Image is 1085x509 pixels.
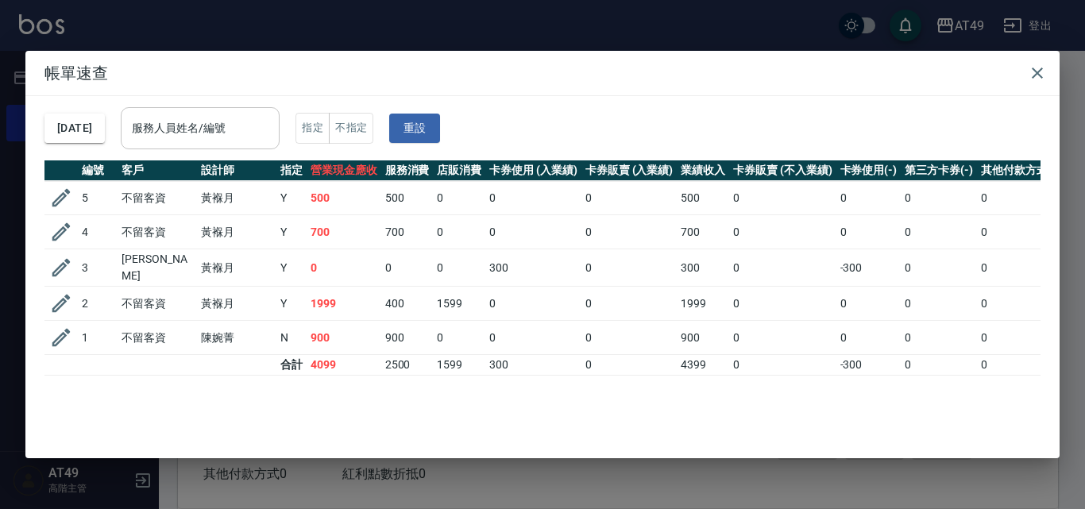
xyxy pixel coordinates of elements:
td: 0 [381,249,434,287]
td: 700 [677,215,729,249]
button: 不指定 [329,113,373,144]
td: 0 [977,287,1064,321]
td: 黃褓月 [197,287,276,321]
td: 0 [433,249,485,287]
td: 黃褓月 [197,215,276,249]
td: 0 [901,287,977,321]
td: 0 [836,321,902,355]
td: 0 [901,355,977,376]
td: 0 [836,215,902,249]
td: 300 [677,249,729,287]
td: 0 [901,215,977,249]
th: 業績收入 [677,160,729,181]
th: 卡券販賣 (不入業績) [729,160,836,181]
td: 0 [729,321,836,355]
th: 店販消費 [433,160,485,181]
td: -300 [836,249,902,287]
td: 0 [581,181,678,215]
td: 0 [581,287,678,321]
td: 0 [485,321,581,355]
td: 黃褓月 [197,181,276,215]
td: 300 [485,355,581,376]
button: 指定 [295,113,330,144]
th: 服務消費 [381,160,434,181]
button: 重設 [389,114,440,143]
td: 700 [381,215,434,249]
td: Y [276,215,307,249]
td: 0 [485,287,581,321]
td: Y [276,287,307,321]
th: 客戶 [118,160,197,181]
h2: 帳單速查 [25,51,1060,95]
td: 1 [78,321,118,355]
td: 合計 [276,355,307,376]
td: 0 [581,249,678,287]
td: 1999 [677,287,729,321]
td: N [276,321,307,355]
td: 0 [977,181,1064,215]
td: 0 [433,181,485,215]
td: [PERSON_NAME] [118,249,197,287]
td: 不留客資 [118,215,197,249]
td: 0 [581,215,678,249]
td: 0 [485,181,581,215]
td: 陳婉菁 [197,321,276,355]
td: 1599 [433,287,485,321]
td: 500 [307,181,381,215]
td: 0 [729,215,836,249]
td: 0 [581,321,678,355]
td: 900 [381,321,434,355]
td: 0 [729,287,836,321]
th: 設計師 [197,160,276,181]
td: 0 [729,181,836,215]
td: 0 [729,249,836,287]
td: 400 [381,287,434,321]
td: 黃褓月 [197,249,276,287]
td: 0 [977,355,1064,376]
th: 編號 [78,160,118,181]
td: Y [276,181,307,215]
td: 900 [677,321,729,355]
td: 500 [381,181,434,215]
th: 第三方卡券(-) [901,160,977,181]
td: 4399 [677,355,729,376]
td: 4099 [307,355,381,376]
td: 不留客資 [118,321,197,355]
th: 其他付款方式(-) [977,160,1064,181]
button: [DATE] [44,114,105,143]
th: 營業現金應收 [307,160,381,181]
td: 1599 [433,355,485,376]
th: 卡券使用(-) [836,160,902,181]
td: 0 [307,249,381,287]
td: 2 [78,287,118,321]
td: 0 [729,355,836,376]
td: 0 [836,287,902,321]
td: 0 [581,355,678,376]
td: 4 [78,215,118,249]
td: 700 [307,215,381,249]
td: 0 [901,321,977,355]
td: 300 [485,249,581,287]
td: Y [276,249,307,287]
td: 0 [977,321,1064,355]
td: 5 [78,181,118,215]
td: 3 [78,249,118,287]
th: 指定 [276,160,307,181]
td: -300 [836,355,902,376]
td: 2500 [381,355,434,376]
td: 0 [901,181,977,215]
td: 900 [307,321,381,355]
td: 0 [977,215,1064,249]
th: 卡券使用 (入業績) [485,160,581,181]
td: 不留客資 [118,181,197,215]
td: 0 [433,215,485,249]
td: 0 [901,249,977,287]
td: 不留客資 [118,287,197,321]
td: 0 [836,181,902,215]
td: 0 [485,215,581,249]
td: 500 [677,181,729,215]
td: 1999 [307,287,381,321]
th: 卡券販賣 (入業績) [581,160,678,181]
td: 0 [433,321,485,355]
td: 0 [977,249,1064,287]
